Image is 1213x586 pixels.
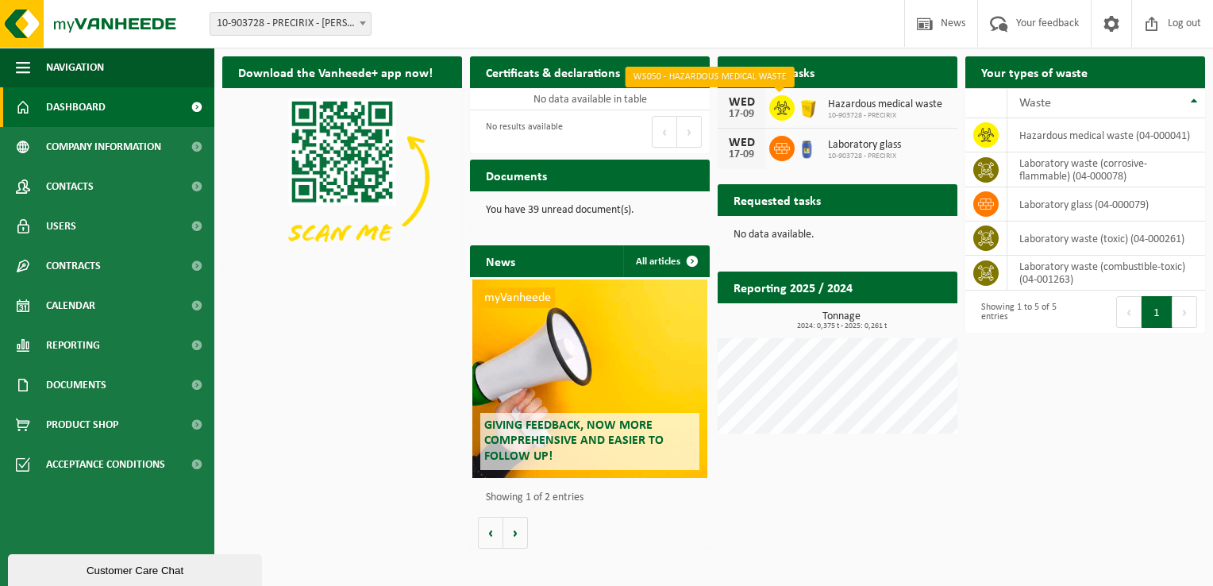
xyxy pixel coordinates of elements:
[480,287,555,308] span: myVanheede
[1019,97,1051,110] span: Waste
[46,405,118,445] span: Product Shop
[652,116,677,148] button: Previous
[1116,296,1142,328] button: Previous
[718,56,830,87] h2: Sheduled tasks
[1007,222,1205,256] td: laboratory waste (toxic) (04-000261)
[486,492,702,503] p: Showing 1 of 2 entries
[210,13,371,35] span: 10-903728 - PRECIRIX - JETTE
[1007,118,1205,152] td: hazardous medical waste (04-000041)
[726,322,957,330] span: 2024: 0,375 t - 2025: 0,261 t
[478,517,503,549] button: Vorige
[1007,256,1205,291] td: Laboratory waste (combustible-toxic) (04-001263)
[503,517,528,549] button: Volgende
[46,445,165,484] span: Acceptance conditions
[478,114,563,149] div: No results available
[472,280,707,478] a: myVanheede Giving feedback, now more comprehensive and easier to follow up!
[1007,152,1205,187] td: laboratory waste (corrosive-flammable) (04-000078)
[828,98,942,111] span: Hazardous medical waste
[677,116,702,148] button: Next
[973,295,1077,330] div: Showing 1 to 5 of 5 entries
[222,88,462,268] img: Download de VHEPlus App
[484,419,664,462] span: Giving feedback, now more comprehensive and easier to follow up!
[623,245,708,277] a: All articles
[222,56,449,87] h2: Download the Vanheede+ app now!
[470,56,636,87] h2: Certificats & declarations
[46,246,101,286] span: Contracts
[1007,187,1205,222] td: laboratory glass (04-000079)
[46,365,106,405] span: Documents
[46,326,100,365] span: Reporting
[46,167,94,206] span: Contacts
[965,56,1103,87] h2: Your types of waste
[726,109,757,120] div: 17-09
[470,245,531,276] h2: News
[734,229,942,241] p: No data available.
[828,139,901,152] span: Laboratory glass
[210,12,372,36] span: 10-903728 - PRECIRIX - JETTE
[8,551,265,586] iframe: chat widget
[470,160,563,191] h2: Documents
[46,48,104,87] span: Navigation
[726,137,757,149] div: WED
[828,152,901,161] span: 10-903728 - PRECIRIX
[726,149,757,160] div: 17-09
[718,184,837,215] h2: Requested tasks
[46,127,161,167] span: Company information
[46,286,95,326] span: Calendar
[718,272,868,303] h2: Reporting 2025 / 2024
[726,311,957,330] h3: Tonnage
[470,88,710,110] td: No data available in table
[726,96,757,109] div: WED
[46,206,76,246] span: Users
[795,93,822,120] img: LP-SB-00050-HPE-22
[795,133,822,160] img: LP-OT-00060-HPE-21
[486,205,694,216] p: You have 39 unread document(s).
[849,303,956,334] a: View reporting
[828,111,942,121] span: 10-903728 - PRECIRIX
[1142,296,1173,328] button: 1
[46,87,106,127] span: Dashboard
[1173,296,1197,328] button: Next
